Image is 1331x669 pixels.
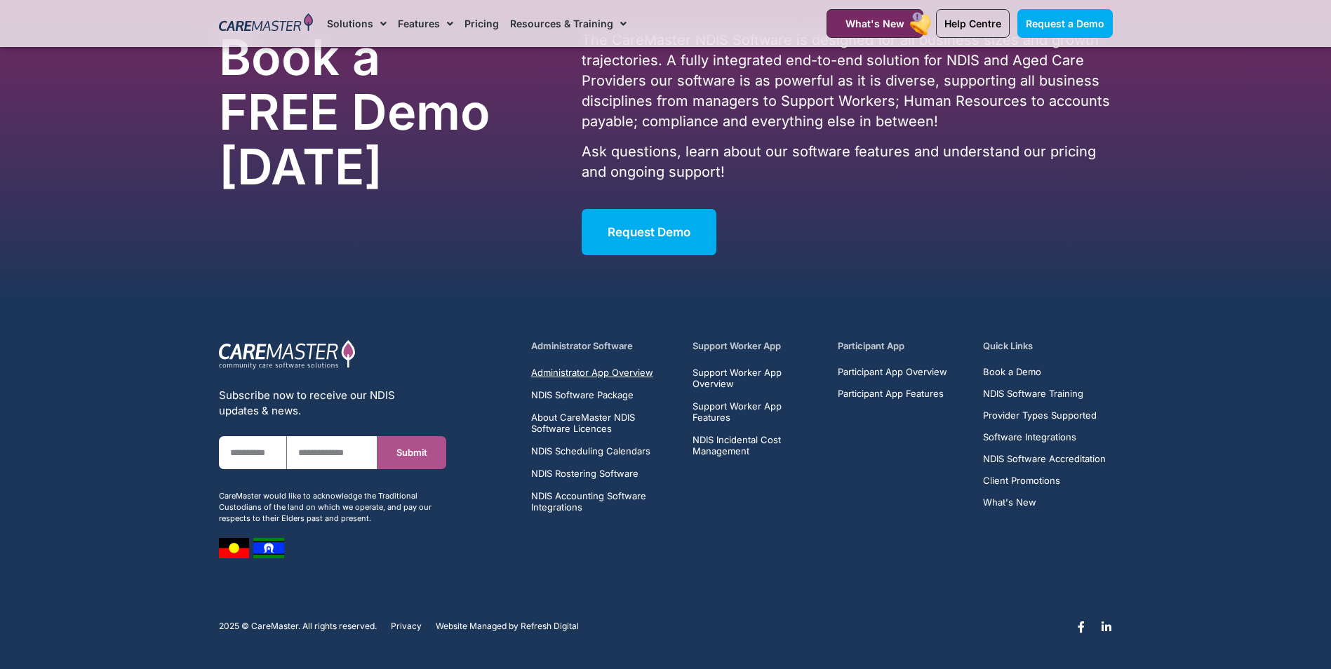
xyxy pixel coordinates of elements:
[693,339,822,353] h5: Support Worker App
[531,389,634,400] span: NDIS Software Package
[1026,18,1104,29] span: Request a Demo
[936,9,1010,38] a: Help Centre
[845,18,904,29] span: What's New
[582,142,1112,182] p: Ask questions, learn about our software features and understand our pricing and ongoing support!
[521,621,579,631] a: Refresh Digital
[944,18,1001,29] span: Help Centre
[838,388,947,399] a: Participant App Features
[219,490,446,524] div: CareMaster would like to acknowledge the Traditional Custodians of the land on which we operate, ...
[827,9,923,38] a: What's New
[1017,9,1113,38] a: Request a Demo
[531,445,650,457] span: NDIS Scheduling Calendars
[983,497,1036,508] span: What's New
[608,225,690,239] span: Request Demo
[693,434,822,457] a: NDIS Incidental Cost Management
[983,410,1106,421] a: Provider Types Supported
[983,339,1112,353] h5: Quick Links
[983,432,1106,442] a: Software Integrations
[396,447,427,458] span: Submit
[531,468,638,479] span: NDIS Rostering Software
[838,367,947,377] a: Participant App Overview
[436,621,519,631] span: Website Managed by
[983,454,1106,464] a: NDIS Software Accreditation
[219,538,249,558] img: image 7
[983,388,1106,399] a: NDIS Software Training
[531,445,676,457] a: NDIS Scheduling Calendars
[391,621,422,631] a: Privacy
[531,490,676,513] a: NDIS Accounting Software Integrations
[983,388,1083,399] span: NDIS Software Training
[219,339,356,370] img: CareMaster Logo Part
[219,30,509,194] h2: Book a FREE Demo [DATE]
[983,410,1097,421] span: Provider Types Supported
[983,475,1060,486] span: Client Promotions
[582,209,716,255] a: Request Demo
[219,388,446,419] div: Subscribe now to receive our NDIS updates & news.
[983,497,1106,508] a: What's New
[253,538,284,558] img: image 8
[531,468,676,479] a: NDIS Rostering Software
[219,13,314,34] img: CareMaster Logo
[531,389,676,400] a: NDIS Software Package
[838,388,944,399] span: Participant App Features
[582,30,1112,132] p: The CareMaster NDIS Software is designed for all business sizes and growth trajectories. A fully ...
[983,367,1106,377] a: Book a Demo
[983,367,1041,377] span: Book a Demo
[838,339,967,353] h5: Participant App
[377,436,446,469] button: Submit
[693,367,822,389] a: Support Worker App Overview
[531,339,676,353] h5: Administrator Software
[531,367,676,378] a: Administrator App Overview
[983,475,1106,486] a: Client Promotions
[693,400,822,423] a: Support Worker App Features
[219,621,377,631] p: 2025 © CareMaster. All rights reserved.
[531,412,676,434] a: About CareMaster NDIS Software Licences
[531,367,653,378] span: Administrator App Overview
[983,432,1076,442] span: Software Integrations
